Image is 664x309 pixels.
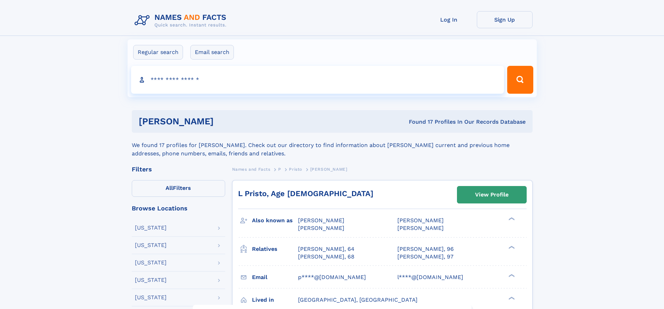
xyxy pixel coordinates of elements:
[397,217,444,224] span: [PERSON_NAME]
[135,295,167,300] div: [US_STATE]
[252,215,298,226] h3: Also known as
[132,205,225,211] div: Browse Locations
[507,217,515,221] div: ❯
[298,296,418,303] span: [GEOGRAPHIC_DATA], [GEOGRAPHIC_DATA]
[190,45,234,60] label: Email search
[133,45,183,60] label: Regular search
[135,225,167,231] div: [US_STATE]
[135,242,167,248] div: [US_STATE]
[477,11,533,28] a: Sign Up
[289,167,302,172] span: Pristo
[252,243,298,255] h3: Relatives
[310,167,348,172] span: [PERSON_NAME]
[507,66,533,94] button: Search Button
[289,165,302,173] a: Pristo
[298,253,354,261] a: [PERSON_NAME], 68
[311,118,526,126] div: Found 17 Profiles In Our Records Database
[298,217,344,224] span: [PERSON_NAME]
[397,225,444,231] span: [PERSON_NAME]
[132,11,232,30] img: Logo Names and Facts
[507,245,515,249] div: ❯
[507,296,515,300] div: ❯
[457,186,526,203] a: View Profile
[132,166,225,172] div: Filters
[232,165,270,173] a: Names and Facts
[298,225,344,231] span: [PERSON_NAME]
[252,271,298,283] h3: Email
[131,66,504,94] input: search input
[278,167,281,172] span: P
[507,273,515,278] div: ❯
[135,277,167,283] div: [US_STATE]
[397,253,453,261] a: [PERSON_NAME], 97
[252,294,298,306] h3: Lived in
[135,260,167,265] div: [US_STATE]
[139,117,311,126] h1: [PERSON_NAME]
[298,245,354,253] a: [PERSON_NAME], 64
[132,180,225,197] label: Filters
[475,187,509,203] div: View Profile
[397,245,454,253] a: [PERSON_NAME], 96
[278,165,281,173] a: P
[238,189,373,198] a: L Pristo, Age [DEMOGRAPHIC_DATA]
[421,11,477,28] a: Log In
[166,185,173,191] span: All
[132,133,533,158] div: We found 17 profiles for [PERSON_NAME]. Check out our directory to find information about [PERSON...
